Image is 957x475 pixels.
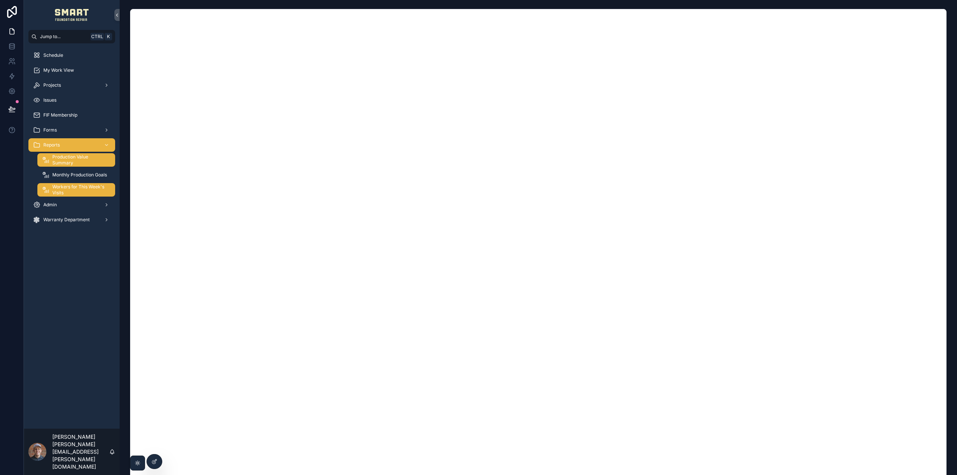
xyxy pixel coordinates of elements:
[28,49,115,62] a: Schedule
[52,172,107,178] span: Monthly Production Goals
[40,34,87,40] span: Jump to...
[55,9,89,21] img: App logo
[28,30,115,43] button: Jump to...CtrlK
[28,108,115,122] a: FIF Membership
[105,34,111,40] span: K
[37,168,115,182] a: Monthly Production Goals
[28,138,115,152] a: Reports
[43,127,57,133] span: Forms
[52,184,108,196] span: Workers for This Week's Visits
[43,202,57,208] span: Admin
[43,112,77,118] span: FIF Membership
[43,217,90,223] span: Warranty Department
[43,67,74,73] span: My Work View
[43,52,63,58] span: Schedule
[52,154,108,166] span: Production Value Summary
[52,433,109,471] p: [PERSON_NAME] [PERSON_NAME][EMAIL_ADDRESS][PERSON_NAME][DOMAIN_NAME]
[43,142,60,148] span: Reports
[43,97,56,103] span: Issues
[28,93,115,107] a: Issues
[37,153,115,167] a: Production Value Summary
[37,183,115,197] a: Workers for This Week's Visits
[24,43,120,236] div: scrollable content
[28,213,115,226] a: Warranty Department
[28,123,115,137] a: Forms
[28,64,115,77] a: My Work View
[90,33,104,40] span: Ctrl
[28,78,115,92] a: Projects
[43,82,61,88] span: Projects
[28,198,115,212] a: Admin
